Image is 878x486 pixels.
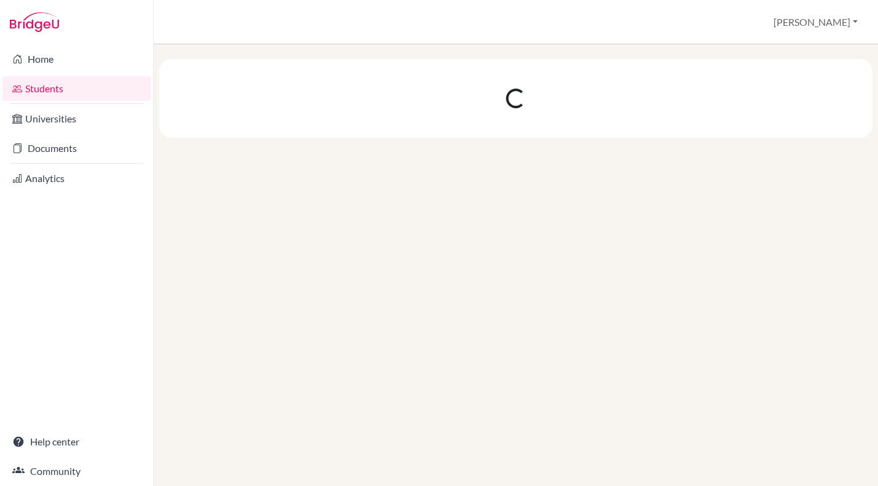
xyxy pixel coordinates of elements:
a: Home [2,47,151,71]
img: Bridge-U [10,12,59,32]
a: Documents [2,136,151,161]
a: Community [2,459,151,484]
a: Help center [2,429,151,454]
a: Analytics [2,166,151,191]
button: [PERSON_NAME] [768,10,863,34]
a: Universities [2,106,151,131]
a: Students [2,76,151,101]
